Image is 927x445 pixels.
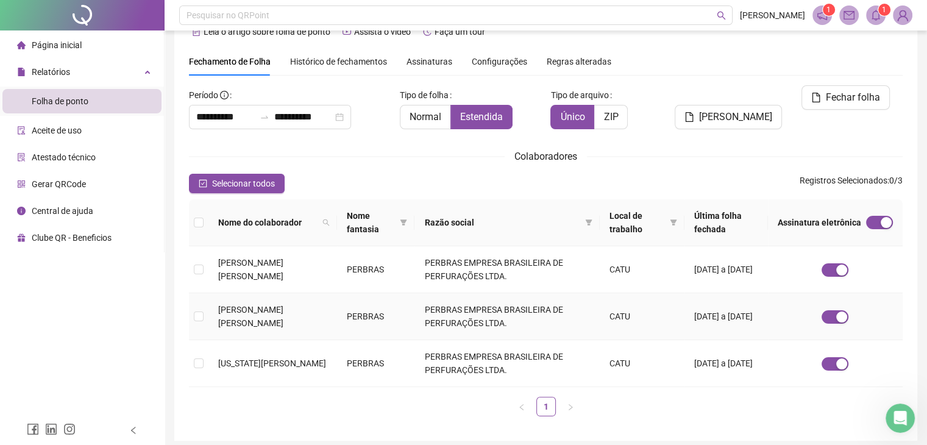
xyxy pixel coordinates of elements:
span: Assinatura eletrônica [778,216,861,229]
span: Central de ajuda [32,206,93,216]
span: left [129,426,138,435]
span: Clube QR - Beneficios [32,233,112,243]
span: Razão social [424,216,580,229]
span: filter [397,207,410,238]
td: [DATE] a [DATE] [684,293,768,340]
span: Fechar folha [826,90,880,105]
span: Relatórios [32,67,70,77]
span: Único [560,111,584,123]
td: PERBRAS [337,340,415,387]
span: Faça um tour [435,27,485,37]
span: solution [17,153,26,162]
span: filter [400,219,407,226]
span: linkedin [45,423,57,435]
span: Aceite de uso [32,126,82,135]
th: Última folha fechada [684,199,768,246]
span: Nome do colaborador [218,216,318,229]
span: youtube [343,27,351,36]
span: 1 [882,5,886,14]
span: 1 [826,5,831,14]
span: Período [189,90,218,100]
span: Tipo de folha [400,88,449,102]
span: Gerar QRCode [32,179,86,189]
span: bell [870,10,881,21]
span: Estendida [460,111,503,123]
span: ZIP [603,111,618,123]
span: Normal [410,111,441,123]
span: Assinaturas [407,57,452,66]
span: check-square [199,179,207,188]
span: Folha de ponto [32,96,88,106]
span: right [567,404,574,411]
span: file-text [192,27,201,36]
span: Selecionar todos [212,177,275,190]
span: Registros Selecionados [800,176,887,185]
td: CATU [600,340,684,387]
span: Colaboradores [514,151,577,162]
span: info-circle [17,207,26,215]
td: PERBRAS [337,293,415,340]
li: Próxima página [561,397,580,416]
span: gift [17,233,26,242]
span: Assista o vídeo [354,27,411,37]
span: Configurações [472,57,527,66]
sup: 1 [878,4,890,16]
span: Nome fantasia [347,209,396,236]
span: search [717,11,726,20]
span: : 0 / 3 [800,174,903,193]
span: Leia o artigo sobre folha de ponto [204,27,330,37]
span: Local de trabalho [609,209,665,236]
iframe: Intercom live chat [886,404,915,433]
span: filter [670,219,677,226]
span: instagram [63,423,76,435]
span: qrcode [17,180,26,188]
button: [PERSON_NAME] [675,105,782,129]
span: [PERSON_NAME] [740,9,805,22]
td: [DATE] a [DATE] [684,246,768,293]
span: Regras alteradas [547,57,611,66]
span: [PERSON_NAME] [699,110,772,124]
li: 1 [536,397,556,416]
span: file [684,112,694,122]
span: Fechamento de Folha [189,57,271,66]
span: left [518,404,525,411]
span: Tipo de arquivo [550,88,608,102]
td: PERBRAS EMPRESA BRASILEIRA DE PERFURAÇÕES LTDA. [414,246,599,293]
span: [PERSON_NAME] [PERSON_NAME] [218,258,283,281]
span: info-circle [220,91,229,99]
span: notification [817,10,828,21]
span: history [423,27,432,36]
span: [US_STATE][PERSON_NAME] [218,358,326,368]
span: search [322,219,330,226]
sup: 1 [823,4,835,16]
a: 1 [537,397,555,416]
button: Fechar folha [801,85,890,110]
button: right [561,397,580,416]
span: facebook [27,423,39,435]
span: filter [667,207,680,238]
span: filter [585,219,592,226]
span: file [17,68,26,76]
span: [PERSON_NAME] [PERSON_NAME] [218,305,283,328]
button: left [512,397,531,416]
span: search [320,213,332,232]
td: CATU [600,246,684,293]
span: to [260,112,269,122]
img: 4358 [893,6,912,24]
button: Selecionar todos [189,174,285,193]
li: Página anterior [512,397,531,416]
span: Histórico de fechamentos [290,57,387,66]
td: PERBRAS EMPRESA BRASILEIRA DE PERFURAÇÕES LTDA. [414,293,599,340]
span: file [811,93,821,102]
span: swap-right [260,112,269,122]
td: CATU [600,293,684,340]
span: Página inicial [32,40,82,50]
span: mail [844,10,854,21]
span: filter [583,213,595,232]
span: home [17,41,26,49]
td: PERBRAS EMPRESA BRASILEIRA DE PERFURAÇÕES LTDA. [414,340,599,387]
span: Atestado técnico [32,152,96,162]
td: PERBRAS [337,246,415,293]
td: [DATE] a [DATE] [684,340,768,387]
span: audit [17,126,26,135]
